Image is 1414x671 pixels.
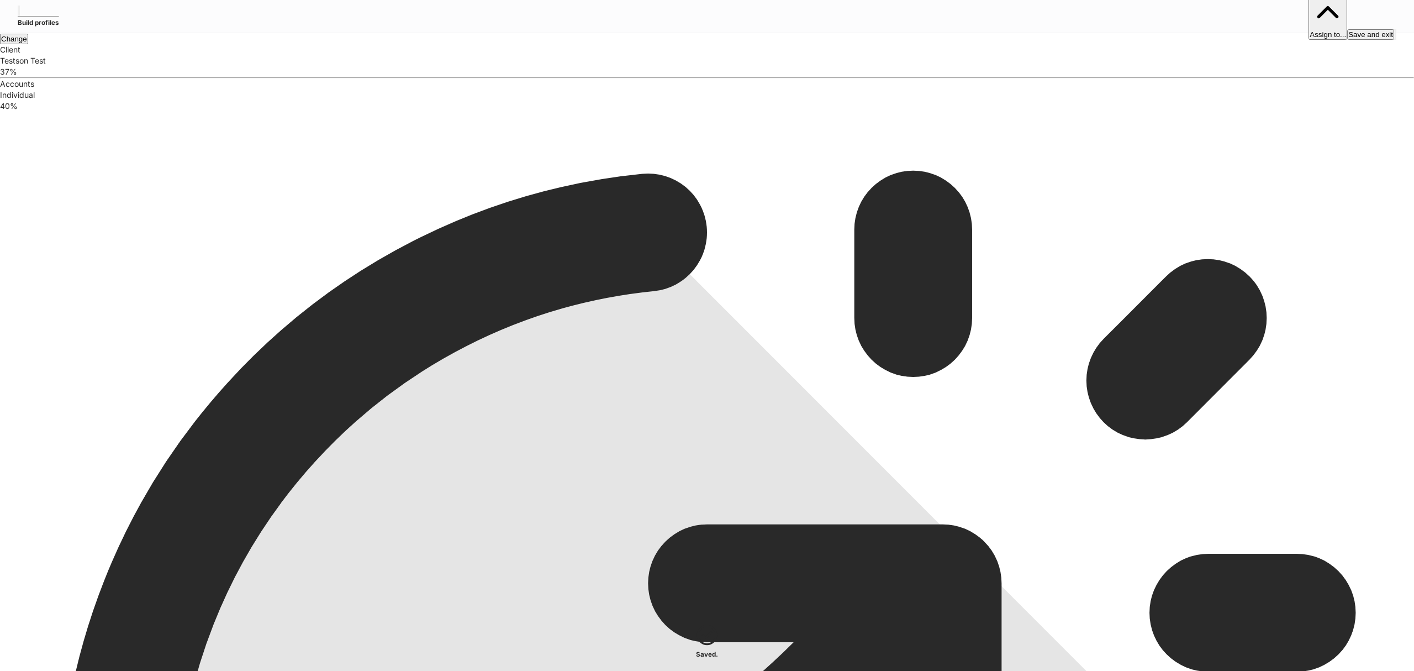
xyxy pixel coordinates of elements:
[1310,30,1346,39] div: Assign to...
[18,17,59,28] h5: Build profiles
[1,35,27,43] div: Change
[1348,30,1393,39] div: Save and exit
[696,649,718,660] h5: Saved.
[1347,29,1394,40] button: Save and exit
